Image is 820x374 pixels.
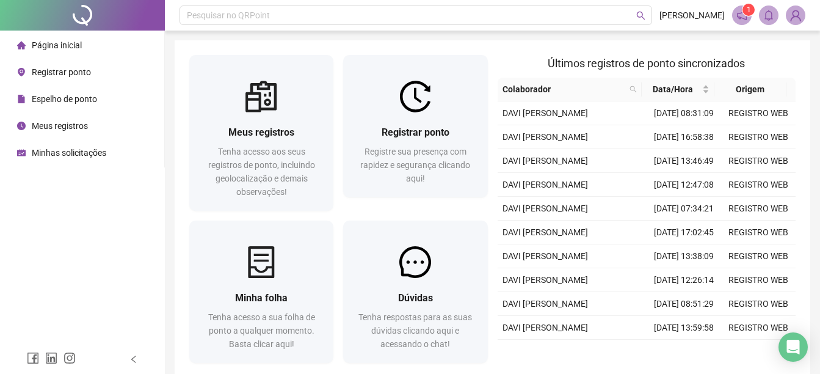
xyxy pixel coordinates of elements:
[208,147,315,197] span: Tenha acesso aos seus registros de ponto, incluindo geolocalização e demais observações!
[17,68,26,76] span: environment
[647,340,721,364] td: [DATE] 13:35:39
[32,67,91,77] span: Registrar ponto
[503,132,588,142] span: DAVI [PERSON_NAME]
[382,127,449,138] span: Registrar ponto
[27,352,39,364] span: facebook
[503,108,588,118] span: DAVI [PERSON_NAME]
[398,292,433,304] span: Dúvidas
[17,148,26,157] span: schedule
[360,147,470,183] span: Registre sua presença com rapidez e segurança clicando aqui!
[736,10,747,21] span: notification
[17,41,26,50] span: home
[778,332,808,362] div: Open Intercom Messenger
[647,197,721,221] td: [DATE] 07:34:21
[647,244,721,268] td: [DATE] 13:38:09
[742,4,755,16] sup: 1
[721,292,796,316] td: REGISTRO WEB
[747,5,751,14] span: 1
[343,55,487,197] a: Registrar pontoRegistre sua presença com rapidez e segurança clicando aqui!
[721,316,796,340] td: REGISTRO WEB
[647,173,721,197] td: [DATE] 12:47:08
[647,101,721,125] td: [DATE] 08:31:09
[17,122,26,130] span: clock-circle
[343,221,487,363] a: DúvidasTenha respostas para as suas dúvidas clicando aqui e acessando o chat!
[721,197,796,221] td: REGISTRO WEB
[642,78,714,101] th: Data/Hora
[714,78,786,101] th: Origem
[503,323,588,332] span: DAVI [PERSON_NAME]
[627,80,639,98] span: search
[786,6,805,24] img: 91416
[189,221,333,363] a: Minha folhaTenha acesso a sua folha de ponto a qualquer momento. Basta clicar aqui!
[235,292,288,304] span: Minha folha
[721,221,796,244] td: REGISTRO WEB
[636,11,645,20] span: search
[45,352,57,364] span: linkedin
[721,101,796,125] td: REGISTRO WEB
[503,204,588,213] span: DAVI [PERSON_NAME]
[32,94,97,104] span: Espelho de ponto
[17,95,26,103] span: file
[32,148,106,158] span: Minhas solicitações
[721,173,796,197] td: REGISTRO WEB
[32,121,88,131] span: Meus registros
[763,10,774,21] span: bell
[129,355,138,364] span: left
[647,316,721,340] td: [DATE] 13:59:58
[647,125,721,149] td: [DATE] 16:58:38
[721,268,796,292] td: REGISTRO WEB
[721,340,796,364] td: REGISTRO WEB
[358,312,472,349] span: Tenha respostas para as suas dúvidas clicando aqui e acessando o chat!
[503,251,588,261] span: DAVI [PERSON_NAME]
[503,299,588,309] span: DAVI [PERSON_NAME]
[228,127,294,138] span: Meus registros
[503,180,588,189] span: DAVI [PERSON_NAME]
[647,268,721,292] td: [DATE] 12:26:14
[721,125,796,149] td: REGISTRO WEB
[721,244,796,268] td: REGISTRO WEB
[503,275,588,285] span: DAVI [PERSON_NAME]
[208,312,315,349] span: Tenha acesso a sua folha de ponto a qualquer momento. Basta clicar aqui!
[503,227,588,237] span: DAVI [PERSON_NAME]
[647,149,721,173] td: [DATE] 13:46:49
[548,57,745,70] span: Últimos registros de ponto sincronizados
[647,292,721,316] td: [DATE] 08:51:29
[63,352,76,364] span: instagram
[189,55,333,211] a: Meus registrosTenha acesso aos seus registros de ponto, incluindo geolocalização e demais observa...
[659,9,725,22] span: [PERSON_NAME]
[630,86,637,93] span: search
[647,82,699,96] span: Data/Hora
[647,221,721,244] td: [DATE] 17:02:45
[32,40,82,50] span: Página inicial
[721,149,796,173] td: REGISTRO WEB
[503,156,588,166] span: DAVI [PERSON_NAME]
[503,82,625,96] span: Colaborador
